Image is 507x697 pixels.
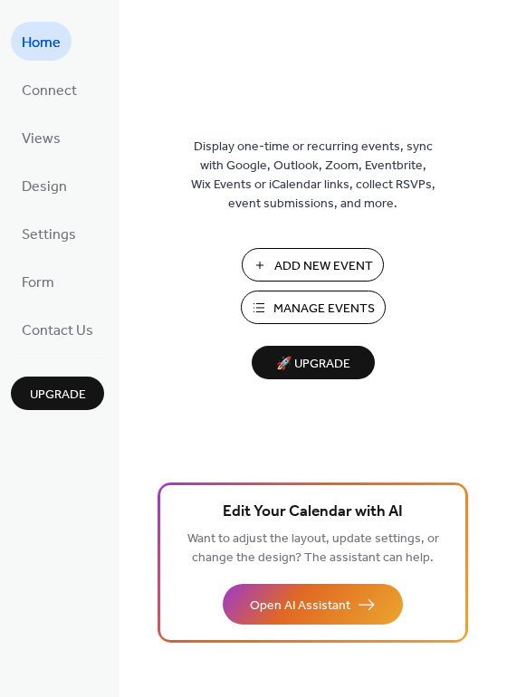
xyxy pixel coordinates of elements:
[187,527,439,570] span: Want to adjust the layout, update settings, or change the design? The assistant can help.
[242,248,384,282] button: Add New Event
[11,310,104,348] a: Contact Us
[11,166,78,205] a: Design
[11,22,72,61] a: Home
[223,584,403,625] button: Open AI Assistant
[250,597,350,616] span: Open AI Assistant
[223,500,403,525] span: Edit Your Calendar with AI
[11,262,65,301] a: Form
[30,386,86,405] span: Upgrade
[252,346,375,379] button: 🚀 Upgrade
[22,269,54,297] span: Form
[22,221,76,249] span: Settings
[274,257,373,276] span: Add New Event
[273,300,375,319] span: Manage Events
[22,29,61,57] span: Home
[22,317,93,345] span: Contact Us
[241,291,386,324] button: Manage Events
[11,118,72,157] a: Views
[191,138,435,214] span: Display one-time or recurring events, sync with Google, Outlook, Zoom, Eventbrite, Wix Events or ...
[11,377,104,410] button: Upgrade
[22,173,67,201] span: Design
[22,77,77,105] span: Connect
[11,214,87,253] a: Settings
[22,125,61,153] span: Views
[11,70,88,109] a: Connect
[263,352,364,377] span: 🚀 Upgrade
